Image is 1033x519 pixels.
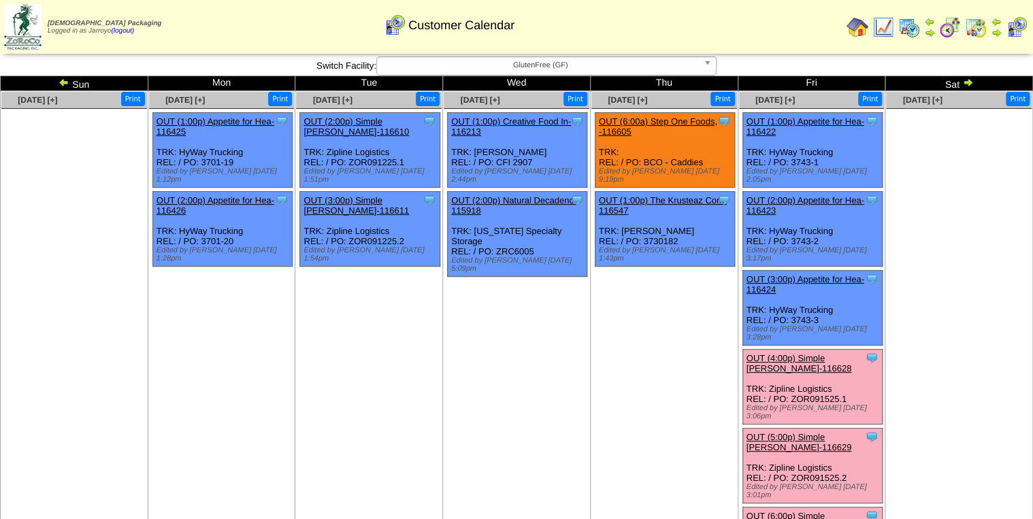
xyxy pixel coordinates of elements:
[742,271,882,346] div: TRK: HyWay Trucking REL: / PO: 3743-3
[872,16,894,38] img: line_graph.gif
[599,116,717,137] a: OUT (6:00a) Step One Foods, -116605
[590,76,738,91] td: Thu
[275,193,289,207] img: Tooltip
[304,167,439,184] div: Edited by [PERSON_NAME] [DATE] 1:51pm
[738,76,885,91] td: Fri
[903,95,942,105] a: [DATE] [+]
[965,16,987,38] img: calendarinout.gif
[451,195,576,216] a: OUT (2:00p) Natural Decadenc-115918
[747,116,864,137] a: OUT (1:00p) Appetite for Hea-116422
[595,113,734,188] div: TRK: REL: / PO: BCO - Caddies
[742,113,882,188] div: TRK: HyWay Trucking REL: / PO: 3743-1
[416,92,440,106] button: Print
[924,27,935,38] img: arrowright.gif
[1006,16,1028,38] img: calendarcustomer.gif
[148,76,295,91] td: Mon
[865,351,879,365] img: Tooltip
[448,113,587,188] div: TRK: [PERSON_NAME] REL: / PO: CFI 2907
[755,95,795,105] a: [DATE] [+]
[747,246,882,263] div: Edited by [PERSON_NAME] [DATE] 3:17pm
[858,92,882,106] button: Print
[865,114,879,128] img: Tooltip
[847,16,868,38] img: home.gif
[304,116,409,137] a: OUT (2:00p) Simple [PERSON_NAME]-116610
[300,113,440,188] div: TRK: Zipline Logistics REL: / PO: ZOR091225.1
[599,246,734,263] div: Edited by [PERSON_NAME] [DATE] 1:43pm
[295,76,443,91] td: Tue
[865,193,879,207] img: Tooltip
[152,192,292,267] div: TRK: HyWay Trucking REL: / PO: 3701-20
[747,325,882,341] div: Edited by [PERSON_NAME] [DATE] 3:28pm
[742,350,882,424] div: TRK: Zipline Logistics REL: / PO: ZOR091525.1
[865,430,879,443] img: Tooltip
[460,95,499,105] a: [DATE] [+]
[991,27,1002,38] img: arrowright.gif
[747,432,852,452] a: OUT (5:00p) Simple [PERSON_NAME]-116629
[747,353,852,373] a: OUT (4:00p) Simple [PERSON_NAME]-116628
[165,95,205,105] a: [DATE] [+]
[865,272,879,286] img: Tooltip
[152,113,292,188] div: TRK: HyWay Trucking REL: / PO: 3701-19
[304,246,439,263] div: Edited by [PERSON_NAME] [DATE] 1:54pm
[443,76,591,91] td: Wed
[885,76,1033,91] td: Sat
[599,167,734,184] div: Edited by [PERSON_NAME] [DATE] 9:19pm
[4,4,42,50] img: zoroco-logo-small.webp
[599,195,727,216] a: OUT (1:00p) The Krusteaz Com-116547
[595,192,734,267] div: TRK: [PERSON_NAME] REL: / PO: 3730182
[570,114,584,128] img: Tooltip
[991,16,1002,27] img: arrowleft.gif
[924,16,935,27] img: arrowleft.gif
[157,246,292,263] div: Edited by [PERSON_NAME] [DATE] 1:28pm
[717,193,731,207] img: Tooltip
[423,114,436,128] img: Tooltip
[747,483,882,499] div: Edited by [PERSON_NAME] [DATE] 3:01pm
[570,193,584,207] img: Tooltip
[157,167,292,184] div: Edited by [PERSON_NAME] [DATE] 1:12pm
[313,95,352,105] a: [DATE] [+]
[1006,92,1030,106] button: Print
[59,77,69,88] img: arrowleft.gif
[121,92,145,106] button: Print
[742,192,882,267] div: TRK: HyWay Trucking REL: / PO: 3743-2
[742,429,882,503] div: TRK: Zipline Logistics REL: / PO: ZOR091525.2
[300,192,440,267] div: TRK: Zipline Logistics REL: / PO: ZOR091225.2
[717,114,731,128] img: Tooltip
[747,274,864,295] a: OUT (3:00p) Appetite for Hea-116424
[48,20,161,27] span: [DEMOGRAPHIC_DATA] Packaging
[710,92,734,106] button: Print
[747,195,864,216] a: OUT (2:00p) Appetite for Hea-116423
[747,404,882,420] div: Edited by [PERSON_NAME] [DATE] 3:06pm
[382,57,698,73] span: GlutenFree (GF)
[111,27,134,35] a: (logout)
[157,195,274,216] a: OUT (2:00p) Appetite for Hea-116426
[939,16,961,38] img: calendarblend.gif
[608,95,647,105] a: [DATE] [+]
[451,256,587,273] div: Edited by [PERSON_NAME] [DATE] 5:09pm
[408,18,514,33] span: Customer Calendar
[384,14,406,36] img: calendarcustomer.gif
[268,92,292,106] button: Print
[423,193,436,207] img: Tooltip
[451,167,587,184] div: Edited by [PERSON_NAME] [DATE] 2:44pm
[451,116,571,137] a: OUT (1:00p) Creative Food In-116213
[48,20,161,35] span: Logged in as Jarroyo
[747,167,882,184] div: Edited by [PERSON_NAME] [DATE] 2:05pm
[898,16,920,38] img: calendarprod.gif
[962,77,973,88] img: arrowright.gif
[18,95,57,105] a: [DATE] [+]
[1,76,148,91] td: Sun
[448,192,587,277] div: TRK: [US_STATE] Specialty Storage REL: / PO: ZRC6005
[157,116,274,137] a: OUT (1:00p) Appetite for Hea-116425
[563,92,587,106] button: Print
[304,195,409,216] a: OUT (3:00p) Simple [PERSON_NAME]-116611
[275,114,289,128] img: Tooltip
